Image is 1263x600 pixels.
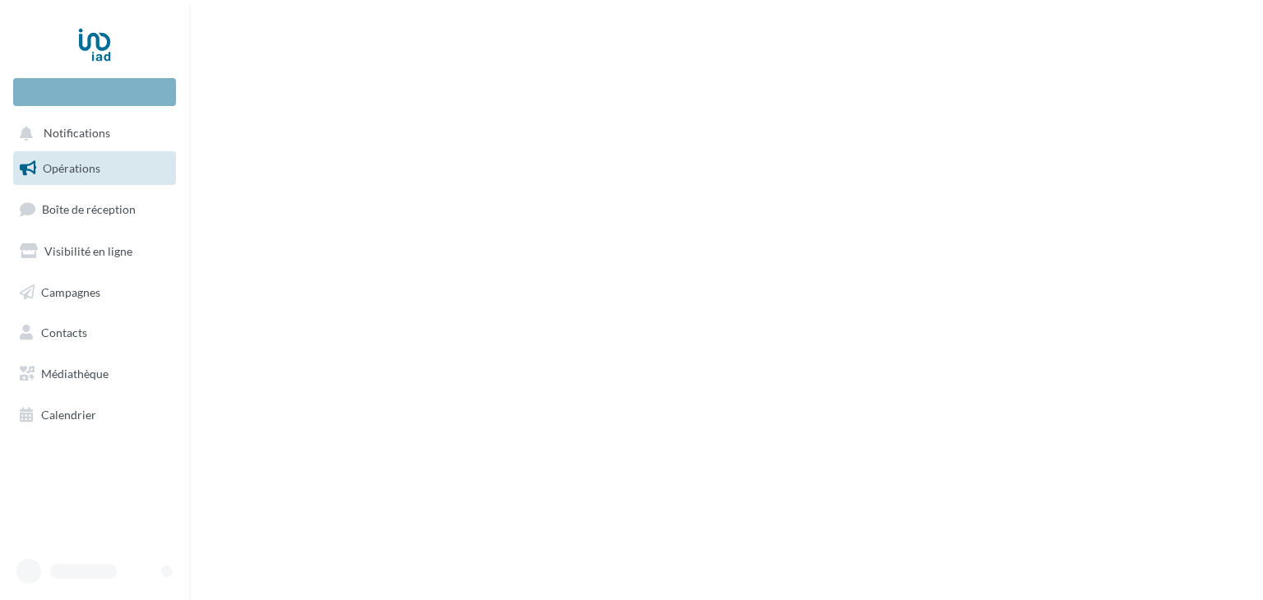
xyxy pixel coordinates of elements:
[10,192,179,227] a: Boîte de réception
[10,398,179,432] a: Calendrier
[10,234,179,269] a: Visibilité en ligne
[42,202,136,216] span: Boîte de réception
[10,151,179,186] a: Opérations
[41,325,87,339] span: Contacts
[44,244,132,258] span: Visibilité en ligne
[44,127,110,141] span: Notifications
[41,284,100,298] span: Campagnes
[10,316,179,350] a: Contacts
[43,161,100,175] span: Opérations
[10,357,179,391] a: Médiathèque
[41,367,109,381] span: Médiathèque
[13,78,176,106] div: Nouvelle campagne
[10,275,179,310] a: Campagnes
[41,408,96,422] span: Calendrier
